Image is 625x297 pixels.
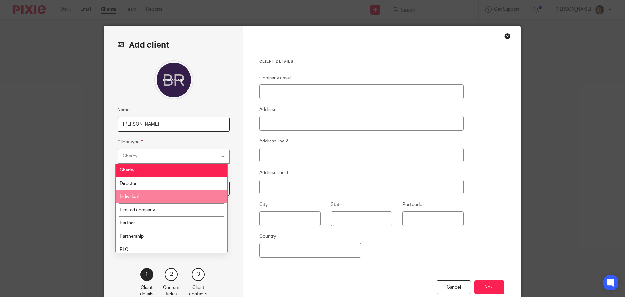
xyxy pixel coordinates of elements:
[259,201,268,208] label: City
[120,181,137,186] span: Director
[120,168,134,172] span: Charity
[259,75,291,81] label: Company email
[437,280,471,294] div: Cancel
[259,233,276,240] label: Country
[259,138,288,144] label: Address line 2
[259,59,464,64] h3: Client details
[192,268,205,281] div: 3
[259,106,276,113] label: Address
[402,201,422,208] label: Postcode
[165,268,178,281] div: 2
[118,39,230,51] h2: Add client
[504,33,511,39] div: Close this dialog window
[118,106,133,113] label: Name
[140,268,153,281] div: 1
[474,280,504,294] button: Next
[118,138,143,146] label: Client type
[120,221,135,225] span: Partner
[123,154,137,158] div: Charity
[120,234,144,239] span: Partnership
[120,208,155,212] span: Limited company
[259,170,288,176] label: Address line 3
[331,201,342,208] label: State
[120,247,128,252] span: PLC
[120,194,139,199] span: Individual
